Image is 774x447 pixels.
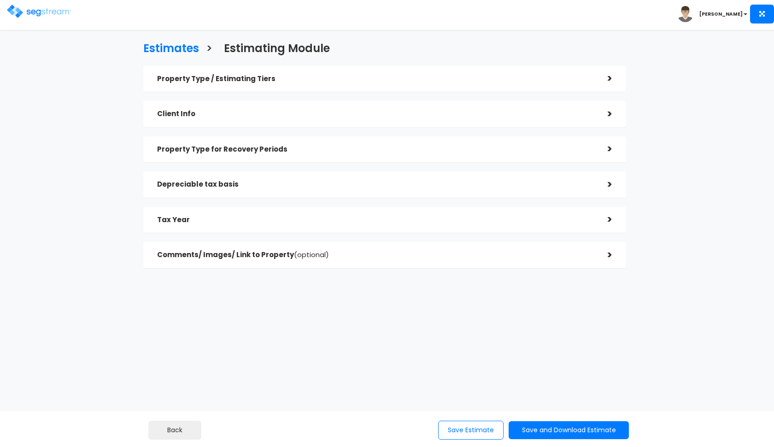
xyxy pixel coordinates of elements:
[148,421,201,440] a: Back
[157,251,594,259] h5: Comments/ Images/ Link to Property
[294,250,329,259] span: (optional)
[206,42,212,57] h3: >
[677,6,693,22] img: avatar.png
[594,142,612,156] div: >
[594,107,612,121] div: >
[157,181,594,188] h5: Depreciable tax basis
[157,110,594,118] h5: Client Info
[594,248,612,262] div: >
[157,75,594,83] h5: Property Type / Estimating Tiers
[157,216,594,224] h5: Tax Year
[594,212,612,227] div: >
[438,421,504,440] button: Save Estimate
[157,146,594,153] h5: Property Type for Recovery Periods
[594,71,612,86] div: >
[7,5,71,18] img: logo.png
[217,33,330,61] a: Estimating Module
[699,11,743,18] b: [PERSON_NAME]
[594,177,612,192] div: >
[509,421,629,439] button: Save and Download Estimate
[143,42,199,57] h3: Estimates
[224,42,330,57] h3: Estimating Module
[136,33,199,61] a: Estimates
